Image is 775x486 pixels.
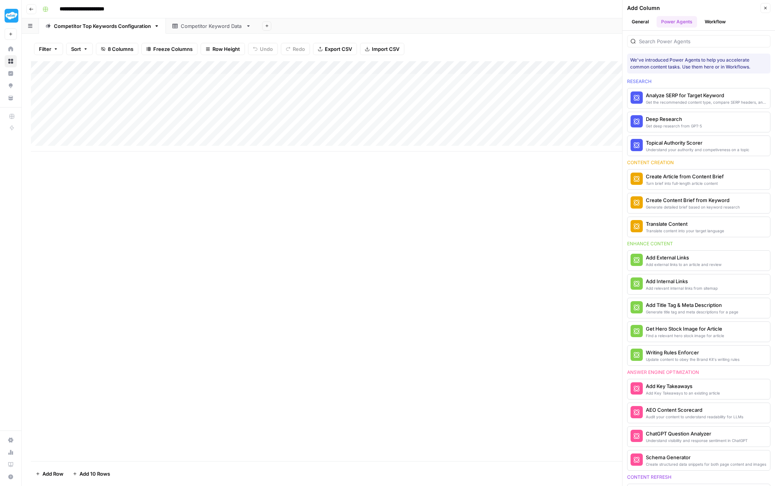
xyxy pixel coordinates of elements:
div: Update content to obey the Brand Kit's writing rules [646,356,739,362]
div: Research [627,78,770,85]
div: Add Key Takeaways [646,382,720,390]
div: Topical Authority Scorer [646,139,749,147]
button: Export CSV [313,43,357,55]
div: Create Article from Content Brief [646,173,724,180]
button: ChatGPT Question AnalyzerUnderstand visibility and response sentiment in ChatGPT [627,427,770,447]
div: Add relevant internal links from sitemap [646,285,718,291]
button: Writing Rules EnforcerUpdate content to obey the Brand Kit's writing rules [627,346,770,365]
div: Deep Research [646,115,702,123]
div: Get deep research from GPT-5 [646,123,702,129]
button: Import CSV [360,43,404,55]
a: Usage [5,446,17,458]
div: Analyze SERP for Target Keyword [646,91,767,99]
span: Redo [293,45,305,53]
div: We've introduced Power Agents to help you accelerate common content tasks. Use them here or in Wo... [630,57,767,70]
div: Enhance content [627,240,770,247]
button: Filter [34,43,63,55]
a: Insights [5,67,17,80]
div: Writing Rules Enforcer [646,349,739,356]
a: Settings [5,434,17,446]
div: Get the recommended content type, compare SERP headers, and analyze SERP patterns [646,99,767,105]
span: Add Row [42,470,63,478]
div: Generate title tag and meta descriptions for a page [646,309,738,315]
div: AEO Content Scorecard [646,406,743,414]
div: Competitor Top Keywords Configuration [54,22,151,30]
input: Search Power Agents [639,38,767,45]
button: Add Row [31,468,68,480]
div: Add Internal Links [646,277,718,285]
button: Row Height [201,43,245,55]
button: Workspace: Twinkl [5,6,17,25]
div: Create structured data snippets for both page content and images [646,461,766,467]
button: Create Article from Content BriefTurn brief into full-length article content [627,170,770,189]
div: Create Content Brief from Keyword [646,196,740,204]
span: Export CSV [325,45,352,53]
button: 8 Columns [96,43,138,55]
button: Add 10 Rows [68,468,115,480]
button: Schema GeneratorCreate structured data snippets for both page content and images [627,450,770,470]
div: Add Title Tag & Meta Description [646,301,738,309]
a: Your Data [5,92,17,104]
button: Add Internal LinksAdd relevant internal links from sitemap [627,274,770,294]
div: Content refresh [627,474,770,481]
span: Freeze Columns [153,45,193,53]
button: Translate ContentTranslate content into your target language [627,217,770,237]
div: Add External Links [646,254,721,261]
a: Opportunities [5,80,17,92]
span: Sort [71,45,81,53]
div: Translate content into your target language [646,228,724,234]
span: Filter [39,45,51,53]
button: Sort [66,43,93,55]
a: Competitor Top Keywords Configuration [39,18,166,34]
button: General [627,16,653,28]
div: ChatGPT Question Analyzer [646,430,747,437]
button: Get Hero Stock Image for ArticleFind a relevant hero stock image for article [627,322,770,342]
button: Create Content Brief from KeywordGenerate detailed brief based on keyword research [627,193,770,213]
span: Import CSV [372,45,399,53]
button: Add Title Tag & Meta DescriptionGenerate title tag and meta descriptions for a page [627,298,770,318]
span: Undo [260,45,273,53]
button: Topical Authority ScorerUnderstand your authority and competiveness on a topic [627,136,770,156]
div: Turn brief into full-length article content [646,180,724,186]
div: Understand your authority and competiveness on a topic [646,147,749,153]
button: Analyze SERP for Target KeywordGet the recommended content type, compare SERP headers, and analyz... [627,88,770,108]
button: Power Agents [657,16,697,28]
div: Understand visibility and response sentiment in ChatGPT [646,437,747,444]
button: Workflow [700,16,730,28]
button: Deep ResearchGet deep research from GPT-5 [627,112,770,132]
button: AEO Content ScorecardAudit your content to understand readability for LLMs [627,403,770,423]
div: Audit your content to understand readability for LLMs [646,414,743,420]
button: Add Key TakeawaysAdd Key Takeaways to an existing article [627,379,770,399]
button: Freeze Columns [141,43,198,55]
a: Competitor Keyword Data [166,18,258,34]
button: Add External LinksAdd external links to an article and review [627,251,770,271]
div: Generate detailed brief based on keyword research [646,204,740,210]
span: Row Height [212,45,240,53]
a: Learning Hub [5,458,17,471]
div: Find a relevant hero stock image for article [646,333,724,339]
div: Get Hero Stock Image for Article [646,325,724,333]
img: Twinkl Logo [5,9,18,23]
div: Add Key Takeaways to an existing article [646,390,720,396]
div: Answer engine optimization [627,369,770,376]
span: 8 Columns [108,45,133,53]
button: Help + Support [5,471,17,483]
button: Undo [248,43,278,55]
a: Home [5,43,17,55]
div: Schema Generator [646,453,766,461]
div: Content creation [627,159,770,166]
div: Competitor Keyword Data [181,22,243,30]
a: Browse [5,55,17,67]
button: Redo [281,43,310,55]
div: Add external links to an article and review [646,261,721,267]
span: Add 10 Rows [79,470,110,478]
div: Translate Content [646,220,724,228]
